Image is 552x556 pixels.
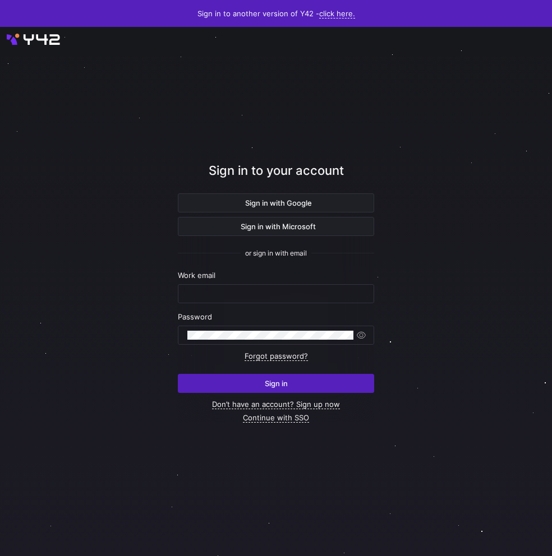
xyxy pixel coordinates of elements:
[178,312,212,321] span: Password
[243,413,309,423] a: Continue with SSO
[178,271,215,280] span: Work email
[245,249,307,257] span: or sign in with email
[241,198,312,207] span: Sign in with Google
[319,9,355,18] a: click here.
[178,193,374,212] button: Sign in with Google
[178,217,374,236] button: Sign in with Microsoft
[245,351,308,361] a: Forgot password?
[178,374,374,393] button: Sign in
[265,379,288,388] span: Sign in
[236,222,316,231] span: Sign in with Microsoft
[178,161,374,193] div: Sign in to your account
[212,400,340,409] a: Don’t have an account? Sign up now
